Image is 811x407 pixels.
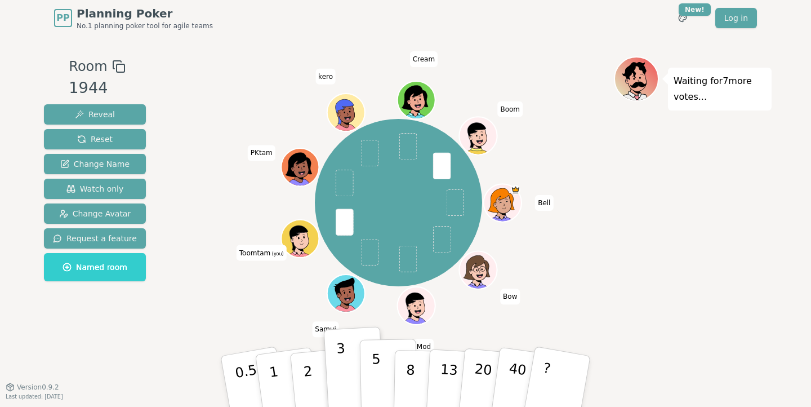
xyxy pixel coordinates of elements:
span: Click to change your name [312,321,339,337]
button: Change Name [44,154,146,174]
span: Click to change your name [500,289,520,304]
a: PPPlanning PokerNo.1 planning poker tool for agile teams [54,6,213,30]
p: 3 [336,340,349,402]
span: Click to change your name [237,245,287,260]
span: Planning Poker [77,6,213,21]
div: 1944 [69,77,125,100]
span: Click to change your name [248,145,275,161]
span: Named room [63,262,127,273]
span: Reset [77,134,113,145]
span: No.1 planning poker tool for agile teams [77,21,213,30]
button: Click to change your avatar [283,220,318,256]
button: Reveal [44,104,146,125]
button: Version0.9.2 [6,383,59,392]
a: Log in [715,8,757,28]
span: Click to change your name [414,338,434,354]
span: Click to change your name [315,68,336,84]
span: PP [56,11,69,25]
button: Request a feature [44,228,146,249]
span: Change Name [60,158,130,170]
button: Change Avatar [44,203,146,224]
span: Last updated: [DATE] [6,393,63,400]
button: Named room [44,253,146,281]
span: Request a feature [53,233,137,244]
div: New! [679,3,711,16]
span: (you) [270,251,284,256]
button: Reset [44,129,146,149]
span: Change Avatar [59,208,131,219]
span: Version 0.9.2 [17,383,59,392]
span: Bell is the host [511,185,521,194]
p: Waiting for 7 more votes... [674,73,766,105]
span: Reveal [75,109,115,120]
button: Watch only [44,179,146,199]
span: Watch only [66,183,124,194]
span: Room [69,56,107,77]
span: Click to change your name [535,195,553,211]
button: New! [672,8,693,28]
span: Click to change your name [497,101,523,117]
span: Click to change your name [410,51,438,67]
